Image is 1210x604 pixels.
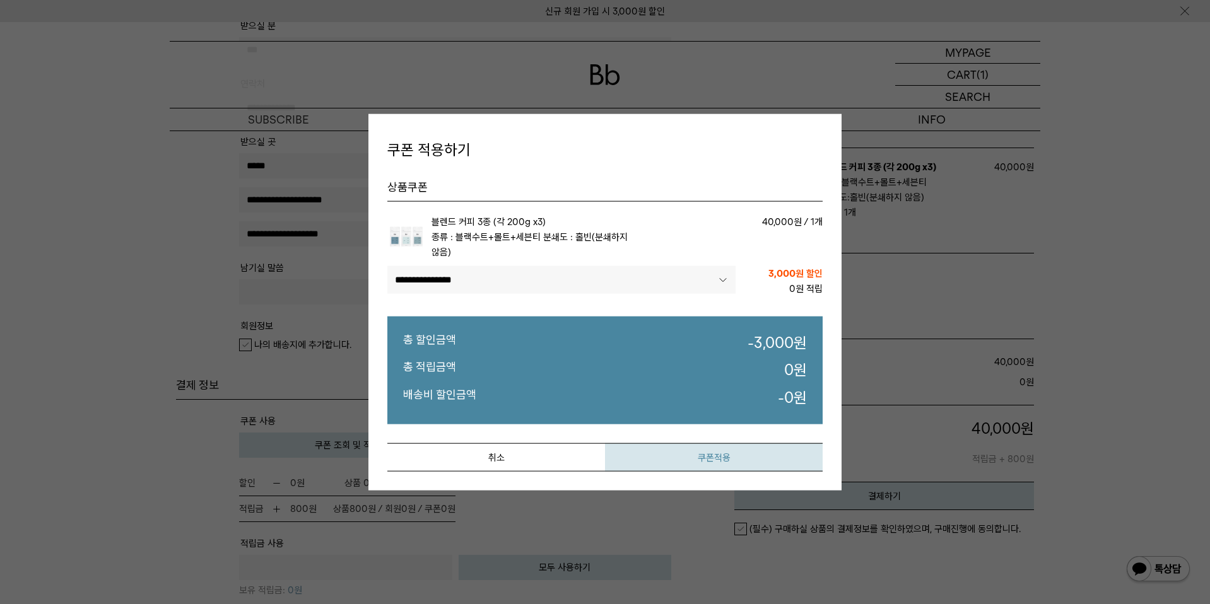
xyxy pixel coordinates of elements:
dt: 배송비 할인금액 [403,387,476,409]
dt: 총 할인금액 [403,332,456,354]
strong: 3,000 [754,334,794,352]
b: 할인 [806,268,823,279]
h4: 쿠폰 적용하기 [387,139,823,161]
p: 40,000원 / 1개 [649,214,823,229]
b: 적립 [806,283,823,294]
dt: 총 적립금액 [403,359,456,381]
a: 블렌드 커피 3종 (각 200g x3) [432,216,546,228]
button: 쿠폰적용 [605,443,823,471]
button: 취소 [387,443,605,471]
dd: 원 [784,359,807,381]
img: 블렌드 커피 3종 (각 200g x3) [387,218,425,256]
h5: 상품쿠폰 [387,179,823,201]
span: 종류 : 블랙수트+몰트+세븐티 [432,231,541,243]
span: 0원 [789,283,804,294]
span: 분쇄도 : 홀빈(분쇄하지 않음) [432,231,628,258]
dd: - 원 [778,387,807,409]
strong: 0 [784,361,794,379]
span: 3,000원 [768,268,804,279]
strong: 0 [784,388,794,407]
dd: - 원 [748,332,807,354]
